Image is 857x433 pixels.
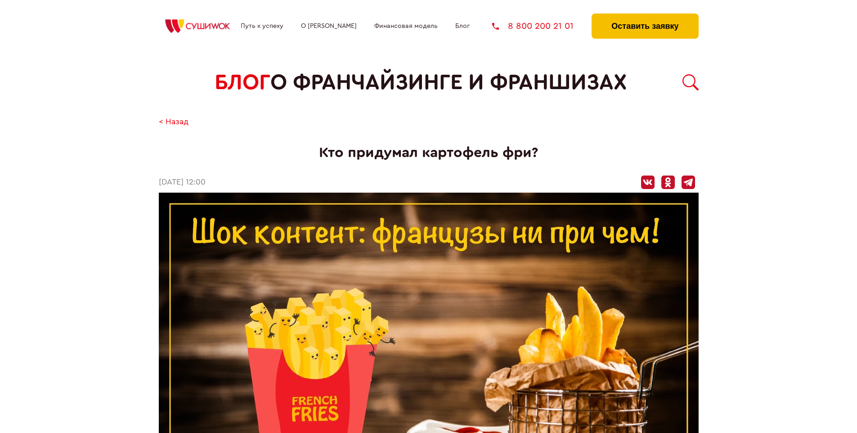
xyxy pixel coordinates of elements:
a: < Назад [159,117,188,127]
span: БЛОГ [215,70,270,95]
a: Блог [455,23,470,30]
a: О [PERSON_NAME] [301,23,357,30]
time: [DATE] 12:00 [159,178,206,187]
h1: Кто придумал картофель фри? [159,144,699,161]
span: 8 800 200 21 01 [508,22,574,31]
a: 8 800 200 21 01 [492,22,574,31]
span: о франчайзинге и франшизах [270,70,627,95]
button: Оставить заявку [592,14,698,39]
a: Финансовая модель [374,23,438,30]
a: Путь к успеху [241,23,283,30]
